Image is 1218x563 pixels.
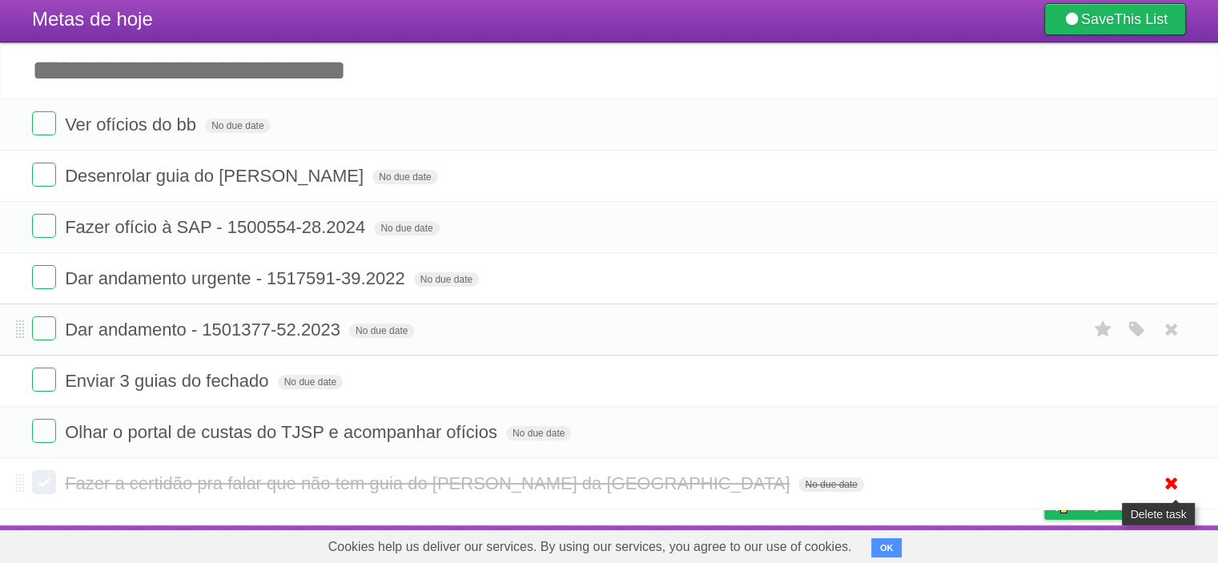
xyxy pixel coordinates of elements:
span: No due date [506,426,571,440]
label: Done [32,316,56,340]
label: Done [32,419,56,443]
span: No due date [374,221,439,235]
label: Done [32,368,56,392]
a: Terms [969,529,1004,560]
label: Done [32,163,56,187]
label: Star task [1088,316,1119,343]
a: Suggest a feature [1085,529,1186,560]
a: SaveThis List [1044,3,1186,35]
span: No due date [349,324,414,338]
span: Desenrolar guia do [PERSON_NAME] [65,166,368,186]
a: Developers [884,529,949,560]
b: This List [1114,11,1168,27]
button: OK [871,538,902,557]
span: Cookies help us deliver our services. By using our services, you agree to our use of cookies. [312,531,868,563]
span: Dar andamento - 1501377-52.2023 [65,320,344,340]
span: Metas de hoje [32,8,153,30]
span: No due date [798,477,863,492]
span: No due date [372,170,437,184]
label: Done [32,470,56,494]
span: Ver ofícios do bb [65,115,200,135]
span: Enviar 3 guias do fechado [65,371,272,391]
label: Done [32,111,56,135]
span: Dar andamento urgente - 1517591-39.2022 [65,268,408,288]
label: Done [32,265,56,289]
a: Privacy [1023,529,1065,560]
label: Done [32,214,56,238]
span: No due date [278,375,343,389]
span: Olhar o portal de custas do TJSP e acompanhar ofícios [65,422,501,442]
span: No due date [205,119,270,133]
span: No due date [414,272,479,287]
span: Fazer a certidão pra falar que não tem guia do [PERSON_NAME] da [GEOGRAPHIC_DATA] [65,473,794,493]
a: About [831,529,865,560]
span: Buy me a coffee [1078,491,1178,519]
span: Fazer ofício à SAP - 1500554-28.2024 [65,217,369,237]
